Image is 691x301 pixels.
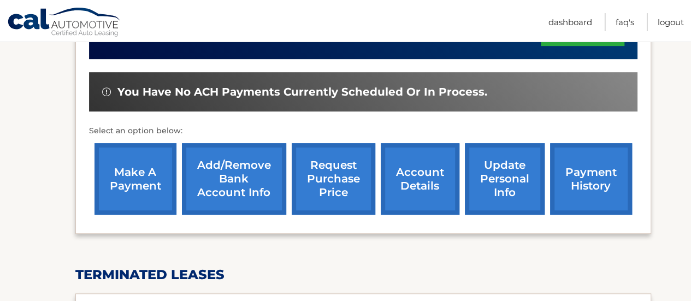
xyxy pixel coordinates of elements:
[182,143,286,215] a: Add/Remove bank account info
[381,143,459,215] a: account details
[465,143,545,215] a: update personal info
[102,87,111,96] img: alert-white.svg
[292,143,375,215] a: request purchase price
[616,13,634,31] a: FAQ's
[117,85,487,99] span: You have no ACH payments currently scheduled or in process.
[7,7,122,39] a: Cal Automotive
[89,125,637,138] p: Select an option below:
[550,143,632,215] a: payment history
[548,13,592,31] a: Dashboard
[95,143,176,215] a: make a payment
[658,13,684,31] a: Logout
[75,267,651,283] h2: terminated leases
